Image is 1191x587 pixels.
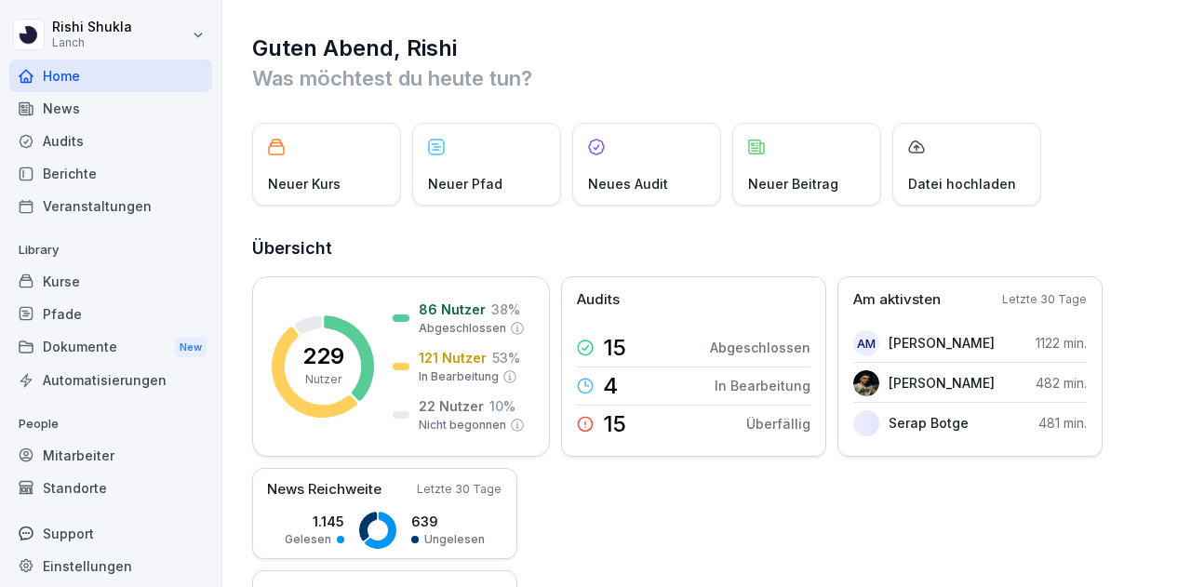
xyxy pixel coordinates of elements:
[853,410,879,436] img: fgodp68hp0emq4hpgfcp6x9z.png
[9,190,212,222] a: Veranstaltungen
[9,330,212,365] a: DokumenteNew
[889,373,995,393] p: [PERSON_NAME]
[419,417,506,434] p: Nicht begonnen
[9,550,212,582] a: Einstellungen
[411,512,485,531] p: 639
[9,157,212,190] a: Berichte
[908,174,1016,193] p: Datei hochladen
[52,36,132,49] p: Lanch
[424,531,485,548] p: Ungelesen
[9,125,212,157] a: Audits
[302,345,344,367] p: 229
[419,396,484,416] p: 22 Nutzer
[748,174,838,193] p: Neuer Beitrag
[175,337,207,358] div: New
[489,396,515,416] p: 10 %
[419,300,486,319] p: 86 Nutzer
[9,298,212,330] a: Pfade
[9,472,212,504] a: Standorte
[715,376,810,395] p: In Bearbeitung
[853,370,879,396] img: czp1xeqzgsgl3dela7oyzziw.png
[9,517,212,550] div: Support
[9,439,212,472] a: Mitarbeiter
[252,235,1163,261] h2: Übersicht
[853,330,879,356] div: AM
[710,338,810,357] p: Abgeschlossen
[268,174,341,193] p: Neuer Kurs
[9,409,212,439] p: People
[9,92,212,125] a: News
[9,60,212,92] a: Home
[419,348,487,367] p: 121 Nutzer
[603,413,626,435] p: 15
[428,174,502,193] p: Neuer Pfad
[9,330,212,365] div: Dokumente
[419,368,499,385] p: In Bearbeitung
[1002,291,1087,308] p: Letzte 30 Tage
[1036,333,1087,353] p: 1122 min.
[417,481,502,498] p: Letzte 30 Tage
[603,337,626,359] p: 15
[252,63,1163,93] p: Was möchtest du heute tun?
[1038,413,1087,433] p: 481 min.
[419,320,506,337] p: Abgeschlossen
[603,375,618,397] p: 4
[9,265,212,298] a: Kurse
[853,289,941,311] p: Am aktivsten
[285,512,344,531] p: 1.145
[889,333,995,353] p: [PERSON_NAME]
[577,289,620,311] p: Audits
[491,300,520,319] p: 38 %
[588,174,668,193] p: Neues Audit
[305,371,341,388] p: Nutzer
[492,348,520,367] p: 53 %
[52,20,132,35] p: Rishi Shukla
[746,414,810,434] p: Überfällig
[9,235,212,265] p: Library
[9,364,212,396] a: Automatisierungen
[267,479,381,500] p: News Reichweite
[285,531,331,548] p: Gelesen
[1036,373,1087,393] p: 482 min.
[252,33,1163,63] h1: Guten Abend, Rishi
[889,413,969,433] p: Serap Botge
